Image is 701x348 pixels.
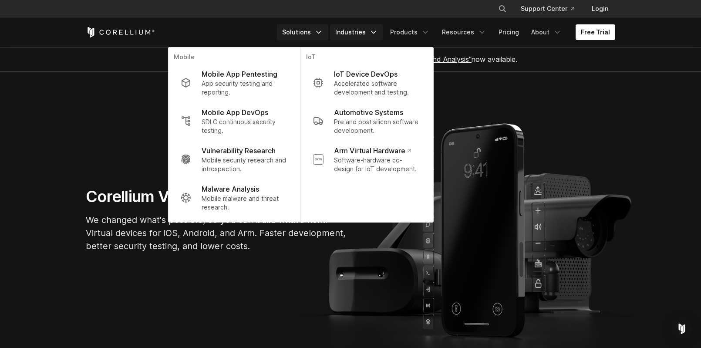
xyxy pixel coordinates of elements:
p: Pre and post silicon software development. [334,118,421,135]
button: Search [495,1,510,17]
a: Malware Analysis Mobile malware and threat research. [174,179,295,217]
a: Vulnerability Research Mobile security research and introspection. [174,140,295,179]
p: App security testing and reporting. [202,79,288,97]
p: Automotive Systems [334,107,403,118]
div: Open Intercom Messenger [671,318,692,339]
p: Mobile App Pentesting [202,69,277,79]
p: Vulnerability Research [202,145,276,156]
h1: Corellium Virtual Hardware [86,187,347,206]
p: IoT [306,53,428,64]
a: Pricing [493,24,524,40]
p: Mobile App DevOps [202,107,268,118]
p: Arm Virtual Hardware [334,145,411,156]
a: Solutions [277,24,328,40]
a: Arm Virtual Hardware Software-hardware co-design for IoT development. [306,140,428,179]
a: IoT Device DevOps Accelerated software development and testing. [306,64,428,102]
a: Automotive Systems Pre and post silicon software development. [306,102,428,140]
p: SDLC continuous security testing. [202,118,288,135]
p: Accelerated software development and testing. [334,79,421,97]
a: About [526,24,567,40]
a: Mobile App Pentesting App security testing and reporting. [174,64,295,102]
a: Products [385,24,435,40]
a: Industries [330,24,383,40]
p: Mobile security research and introspection. [202,156,288,173]
p: Software-hardware co-design for IoT development. [334,156,421,173]
p: We changed what's possible, so you can build what's next. Virtual devices for iOS, Android, and A... [86,213,347,253]
div: Navigation Menu [277,24,615,40]
a: Free Trial [576,24,615,40]
div: Navigation Menu [488,1,615,17]
p: Mobile malware and threat research. [202,194,288,212]
a: Support Center [514,1,581,17]
a: Mobile App DevOps SDLC continuous security testing. [174,102,295,140]
a: Corellium Home [86,27,155,37]
p: Mobile [174,53,295,64]
a: Resources [437,24,492,40]
a: Login [585,1,615,17]
p: IoT Device DevOps [334,69,398,79]
p: Malware Analysis [202,184,259,194]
